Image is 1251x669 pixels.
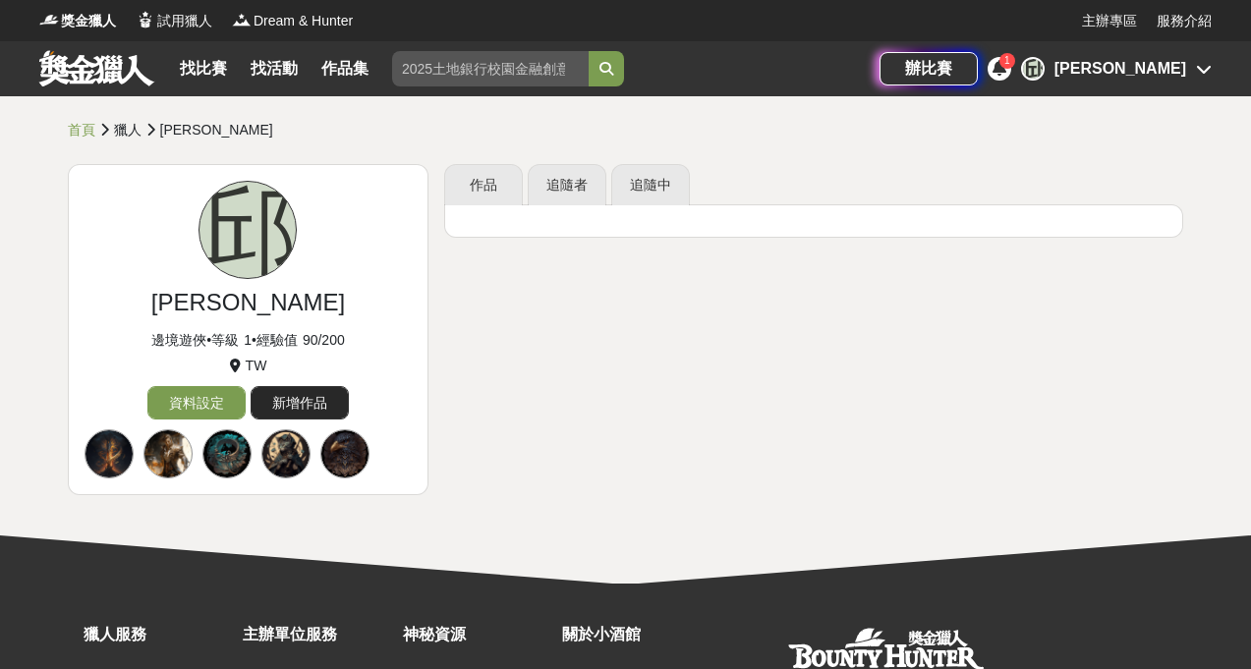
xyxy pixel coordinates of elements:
[211,332,239,348] span: 等級
[254,11,353,31] span: Dream & Hunter
[252,332,256,348] span: •
[136,11,212,31] a: Logo試用獵人
[1054,57,1186,81] div: [PERSON_NAME]
[39,10,59,29] img: Logo
[232,11,353,31] a: LogoDream & Hunter
[157,11,212,31] span: 試用獵人
[244,332,252,348] span: 1
[1157,11,1212,31] a: 服務介紹
[528,164,606,205] a: 追隨者
[147,386,246,419] a: 資料設定
[1082,11,1137,31] a: 主辦專區
[1021,57,1045,81] div: 邱
[172,55,235,83] a: 找比賽
[303,332,345,348] span: 90 / 200
[68,122,95,138] a: 首頁
[199,181,297,279] div: 邱
[243,55,306,83] a: 找活動
[136,10,155,29] img: Logo
[39,11,116,31] a: Logo獎金獵人
[85,285,413,320] div: [PERSON_NAME]
[243,623,392,646] div: 主辦單位服務
[392,51,589,86] input: 2025土地銀行校園金融創意挑戰賽：從你出發 開啟智慧金融新頁
[246,358,267,373] span: TW
[160,122,273,138] span: [PERSON_NAME]
[251,386,349,419] a: 新增作品
[232,10,252,29] img: Logo
[114,122,142,138] span: 獵人
[206,332,211,348] span: •
[562,623,711,646] div: 關於小酒館
[880,52,978,85] a: 辦比賽
[313,55,376,83] a: 作品集
[151,332,206,348] span: 邊境遊俠
[403,623,552,646] div: 神秘資源
[84,623,233,646] div: 獵人服務
[61,11,116,31] span: 獎金獵人
[1004,55,1010,66] span: 1
[444,164,523,205] a: 作品
[256,332,298,348] span: 經驗值
[611,164,690,205] a: 追隨中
